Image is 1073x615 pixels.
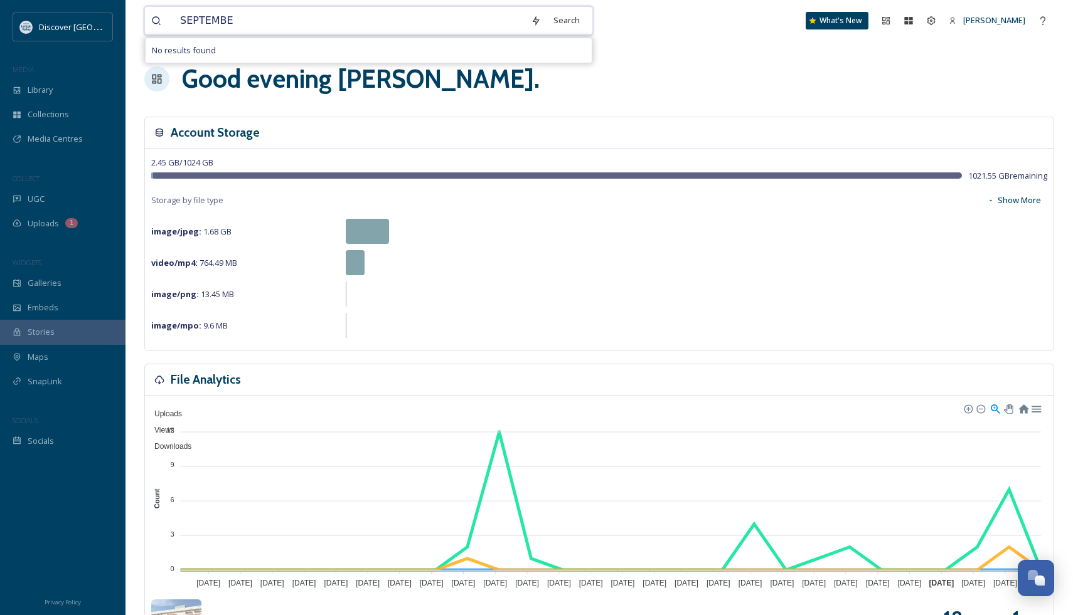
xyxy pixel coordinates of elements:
span: Collections [28,108,69,120]
tspan: 9 [171,461,174,468]
span: Embeds [28,302,58,313]
div: Search [547,8,586,33]
tspan: [DATE] [961,579,985,587]
input: Search your library [174,7,525,34]
span: Privacy Policy [45,598,81,606]
div: Zoom In [963,404,972,413]
span: Discover [GEOGRAPHIC_DATA] [39,21,153,33]
tspan: [DATE] [993,579,1017,587]
tspan: [DATE] [452,579,476,587]
tspan: 6 [171,495,174,503]
button: Open Chat [1018,560,1054,596]
tspan: [DATE] [770,579,794,587]
span: Maps [28,351,48,363]
span: MEDIA [13,65,35,74]
tspan: [DATE] [739,579,762,587]
tspan: [DATE] [483,579,507,587]
span: Library [28,84,53,96]
tspan: [DATE] [356,579,380,587]
h3: Account Storage [171,124,260,142]
span: 2.45 GB / 1024 GB [151,157,213,168]
div: Selection Zoom [990,402,1000,413]
span: 9.6 MB [151,320,228,331]
div: Panning [1004,404,1012,412]
a: What's New [806,12,868,29]
tspan: [DATE] [866,579,890,587]
span: SnapLink [28,376,62,387]
tspan: [DATE] [834,579,858,587]
strong: image/jpeg : [151,226,201,237]
span: 1021.55 GB remaining [968,170,1047,182]
tspan: [DATE] [292,579,316,587]
div: Zoom Out [976,404,985,413]
h3: File Analytics [171,371,241,389]
span: Socials [28,435,54,447]
button: Show More [981,188,1047,213]
tspan: [DATE] [675,579,698,587]
strong: image/mpo : [151,320,201,331]
a: [PERSON_NAME] [942,8,1032,33]
tspan: [DATE] [515,579,539,587]
span: WIDGETS [13,258,41,267]
span: Uploads [28,218,59,229]
a: Privacy Policy [45,594,81,609]
tspan: [DATE] [324,579,348,587]
h1: Good evening [PERSON_NAME] . [182,60,540,98]
span: No results found [152,45,216,56]
tspan: [DATE] [260,579,284,587]
strong: image/png : [151,288,199,300]
div: Reset Zoom [1018,402,1028,413]
span: Galleries [28,277,61,289]
tspan: [DATE] [420,579,444,587]
tspan: 0 [171,565,174,572]
tspan: 12 [166,426,174,434]
span: Uploads [145,409,182,418]
tspan: [DATE] [196,579,220,587]
div: 1 [65,218,78,228]
span: Media Centres [28,133,83,145]
tspan: [DATE] [228,579,252,587]
span: 1.68 GB [151,226,232,237]
img: DLV-Blue-Stacked%20%281%29.png [20,21,33,33]
div: Menu [1030,402,1041,413]
strong: video/mp4 : [151,257,198,268]
tspan: [DATE] [388,579,412,587]
tspan: [DATE] [547,579,571,587]
span: 13.45 MB [151,288,234,300]
span: [PERSON_NAME] [963,14,1025,26]
span: Stories [28,326,55,338]
tspan: [DATE] [929,579,954,587]
tspan: [DATE] [898,579,922,587]
span: Storage by file type [151,194,223,206]
span: Downloads [145,442,191,451]
span: SOCIALS [13,416,38,425]
span: UGC [28,193,45,205]
span: 764.49 MB [151,257,237,268]
tspan: [DATE] [643,579,666,587]
tspan: [DATE] [802,579,826,587]
tspan: 3 [171,530,174,538]
tspan: [DATE] [579,579,603,587]
text: Count [153,488,161,508]
tspan: [DATE] [611,579,635,587]
span: Views [145,426,174,434]
span: COLLECT [13,174,40,183]
tspan: [DATE] [707,579,730,587]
